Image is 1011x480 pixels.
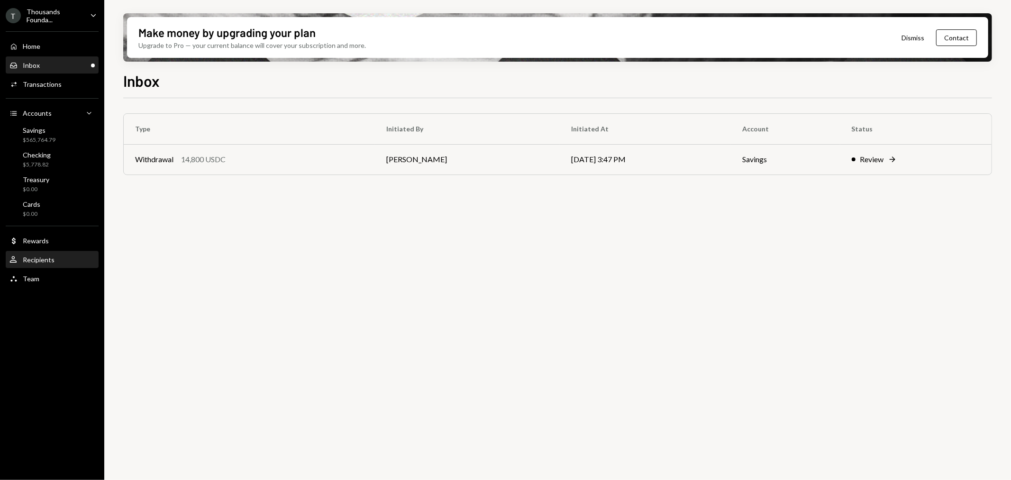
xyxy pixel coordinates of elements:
div: Accounts [23,109,52,117]
th: Initiated At [560,114,731,144]
div: $0.00 [23,210,40,218]
th: Type [124,114,375,144]
div: $5,778.82 [23,161,51,169]
div: Checking [23,151,51,159]
a: Accounts [6,104,99,121]
button: Contact [936,29,977,46]
a: Home [6,37,99,55]
a: Team [6,270,99,287]
div: Savings [23,126,55,134]
a: Inbox [6,56,99,74]
td: [PERSON_NAME] [375,144,560,175]
div: Review [860,154,884,165]
th: Status [840,114,992,144]
div: Rewards [23,237,49,245]
td: Savings [731,144,840,175]
a: Transactions [6,75,99,92]
div: 14,800 USDC [181,154,226,165]
th: Initiated By [375,114,560,144]
div: $0.00 [23,185,49,194]
div: Upgrade to Pro — your current balance will cover your subscription and more. [138,40,366,50]
div: Make money by upgrading your plan [138,25,316,40]
a: Checking$5,778.82 [6,148,99,171]
div: Home [23,42,40,50]
div: $565,764.79 [23,136,55,144]
div: Inbox [23,61,40,69]
a: Treasury$0.00 [6,173,99,195]
div: T [6,8,21,23]
td: [DATE] 3:47 PM [560,144,731,175]
button: Dismiss [890,27,936,49]
h1: Inbox [123,71,160,90]
div: Thousands Founda... [27,8,82,24]
a: Savings$565,764.79 [6,123,99,146]
a: Recipients [6,251,99,268]
div: Team [23,275,39,283]
div: Cards [23,200,40,208]
div: Recipients [23,256,55,264]
div: Withdrawal [135,154,173,165]
div: Transactions [23,80,62,88]
a: Rewards [6,232,99,249]
th: Account [731,114,840,144]
a: Cards$0.00 [6,197,99,220]
div: Treasury [23,175,49,184]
